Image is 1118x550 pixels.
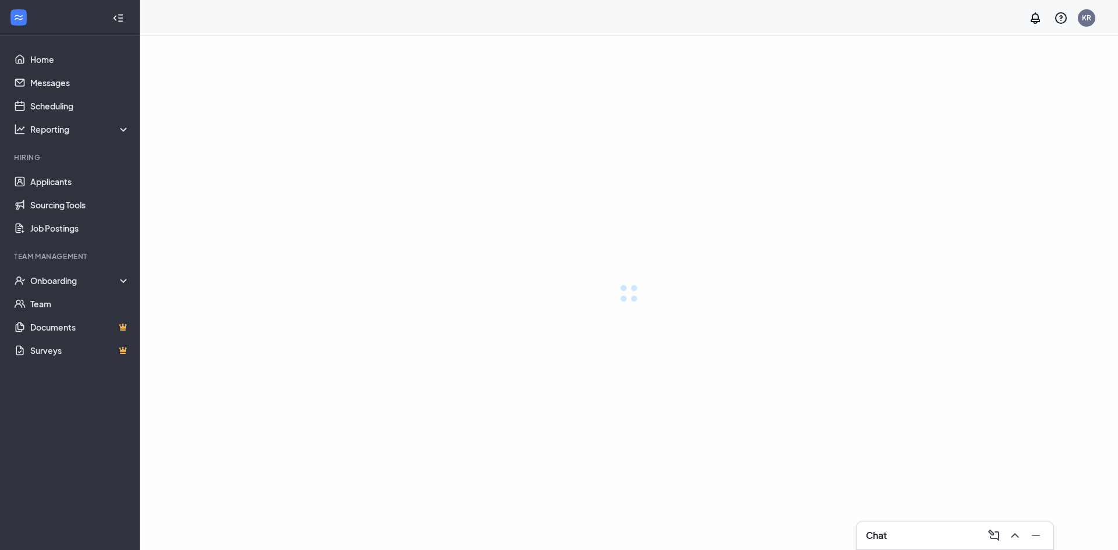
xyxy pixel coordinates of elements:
[1054,11,1068,25] svg: QuestionInfo
[30,71,130,94] a: Messages
[30,193,130,217] a: Sourcing Tools
[1029,528,1043,542] svg: Minimize
[30,123,130,135] div: Reporting
[30,48,130,71] a: Home
[1028,11,1042,25] svg: Notifications
[30,275,130,286] div: Onboarding
[1025,526,1044,545] button: Minimize
[30,170,130,193] a: Applicants
[14,152,128,162] div: Hiring
[14,251,128,261] div: Team Management
[866,529,887,542] h3: Chat
[30,292,130,315] a: Team
[14,123,26,135] svg: Analysis
[983,526,1002,545] button: ComposeMessage
[30,94,130,118] a: Scheduling
[30,315,130,339] a: DocumentsCrown
[13,12,24,23] svg: WorkstreamLogo
[1008,528,1022,542] svg: ChevronUp
[30,217,130,240] a: Job Postings
[30,339,130,362] a: SurveysCrown
[14,275,26,286] svg: UserCheck
[1082,13,1091,23] div: KR
[112,12,124,24] svg: Collapse
[1004,526,1023,545] button: ChevronUp
[987,528,1001,542] svg: ComposeMessage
